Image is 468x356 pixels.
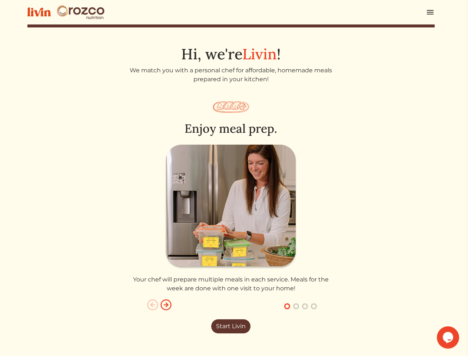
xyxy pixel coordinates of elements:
[213,102,249,113] img: salmon_plate-7b7466995c04d3751ae4af77f50094417e75221c2a488d61e9b9888cdcba9572.svg
[165,145,297,269] img: enjoy_meal_prep-36db4eeefb09911d9b3119a13cdedac3264931b53eb4974d467b597d59b39c6d.png
[426,8,435,17] img: menu_hamburger-cb6d353cf0ecd9f46ceae1c99ecbeb4a00e71ca567a856bd81f57e9d8c17bb26.svg
[27,7,51,17] img: livin-logo-a0d97d1a881af30f6274990eb6222085a2533c92bbd1e4f22c21b4f0d0e3210c.svg
[57,5,105,20] img: Orozco Nutrition
[147,299,159,311] img: arrow_left_circle-e85112c684eda759d60b36925cadc85fc21d73bdafaa37c14bdfe87aa8b63651.svg
[129,66,333,84] p: We match you with a personal chef for affordable, homemade meals prepared in your kitchen!
[242,44,277,63] span: Livin
[160,299,172,311] img: arrow_right_circle-0c737bc566e65d76d80682a015965e9d48686a7e0252d16461ad7fdad8d1263b.svg
[437,326,461,349] iframe: chat widget
[129,122,333,136] h2: Enjoy meal prep.
[129,275,333,293] p: Your chef will prepare multiple meals in each service. Meals for the week are done with one visit...
[27,45,435,63] h1: Hi, we're !
[211,319,250,333] a: Start Livin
